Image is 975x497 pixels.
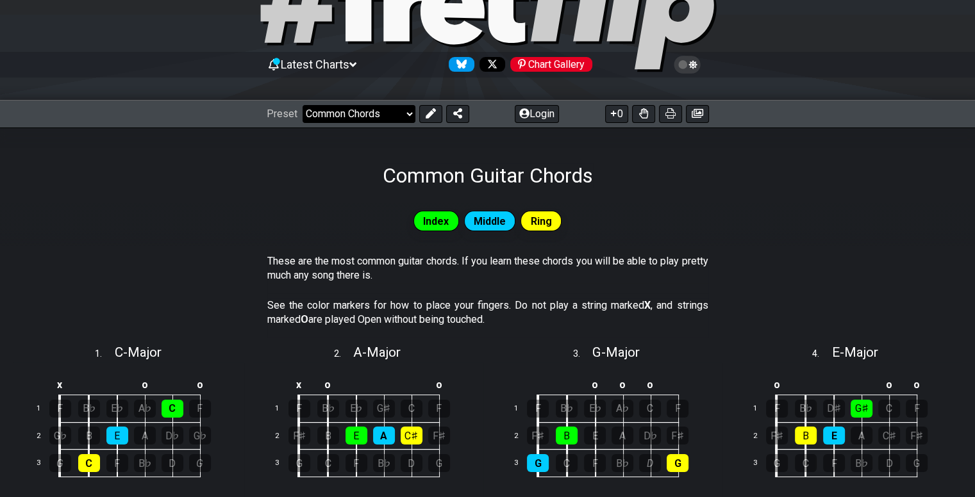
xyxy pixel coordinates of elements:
[419,105,442,123] button: Edit Preset
[795,454,817,472] div: C
[584,427,606,444] div: E
[268,450,299,477] td: 3
[746,395,776,423] td: 1
[506,395,537,423] td: 1
[401,400,422,418] div: C
[851,427,872,444] div: A
[288,427,310,444] div: F♯
[823,454,845,472] div: F
[527,400,549,418] div: F
[267,298,708,327] p: See the color markers for how to place your fingers. Do not play a string marked , and strings ma...
[383,163,593,188] h1: Common Guitar Chords
[766,400,788,418] div: F
[49,400,71,418] div: F
[186,374,213,395] td: o
[612,427,633,444] div: A
[659,105,682,123] button: Print
[115,345,162,360] span: C - Major
[831,345,878,360] span: E - Major
[572,347,592,361] span: 3 .
[667,400,688,418] div: F
[474,57,505,72] a: Follow #fretflip at X
[423,212,449,231] span: Index
[162,400,183,418] div: C
[189,427,211,444] div: G♭
[612,400,633,418] div: A♭
[632,105,655,123] button: Toggle Dexterity for all fretkits
[644,299,651,311] strong: X
[444,57,474,72] a: Follow #fretflip at Bluesky
[581,374,609,395] td: o
[605,105,628,123] button: 0
[346,427,367,444] div: E
[303,105,415,123] select: Preset
[762,374,792,395] td: o
[428,454,450,472] div: G
[29,395,60,423] td: 1
[766,427,788,444] div: F♯
[746,422,776,450] td: 2
[134,400,156,418] div: A♭
[795,427,817,444] div: B
[106,454,128,472] div: F
[667,454,688,472] div: G
[189,454,211,472] div: G
[268,395,299,423] td: 1
[131,374,158,395] td: o
[515,105,559,123] button: Login
[288,454,310,472] div: G
[46,374,75,395] td: x
[823,427,845,444] div: E
[878,427,900,444] div: C♯
[531,212,552,231] span: Ring
[162,454,183,472] div: D
[680,59,695,70] span: Toggle light / dark theme
[506,450,537,477] td: 3
[878,400,900,418] div: C
[795,400,817,418] div: B♭
[78,454,100,472] div: C
[510,57,592,72] div: Chart Gallery
[401,427,422,444] div: C♯
[353,345,401,360] span: A - Major
[317,427,339,444] div: B
[268,422,299,450] td: 2
[189,400,211,418] div: F
[162,427,183,444] div: D♭
[906,400,928,418] div: F
[134,427,156,444] div: A
[106,427,128,444] div: E
[851,454,872,472] div: B♭
[281,58,349,71] span: Latest Charts
[639,454,661,472] div: D
[766,454,788,472] div: G
[49,427,71,444] div: G♭
[49,454,71,472] div: G
[639,400,661,418] div: C
[686,105,709,123] button: Create image
[878,454,900,472] div: D
[425,374,453,395] td: o
[903,374,931,395] td: o
[506,422,537,450] td: 2
[556,400,578,418] div: B♭
[906,427,928,444] div: F♯
[823,400,845,418] div: D♯
[556,454,578,472] div: C
[29,450,60,477] td: 3
[584,400,606,418] div: E♭
[906,454,928,472] div: G
[95,347,114,361] span: 1 .
[584,454,606,472] div: F
[446,105,469,123] button: Share Preset
[812,347,831,361] span: 4 .
[134,454,156,472] div: B♭
[346,454,367,472] div: F
[637,374,664,395] td: o
[317,454,339,472] div: C
[373,427,395,444] div: A
[428,427,450,444] div: F♯
[639,427,661,444] div: D♭
[401,454,422,472] div: D
[373,400,395,418] div: G♯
